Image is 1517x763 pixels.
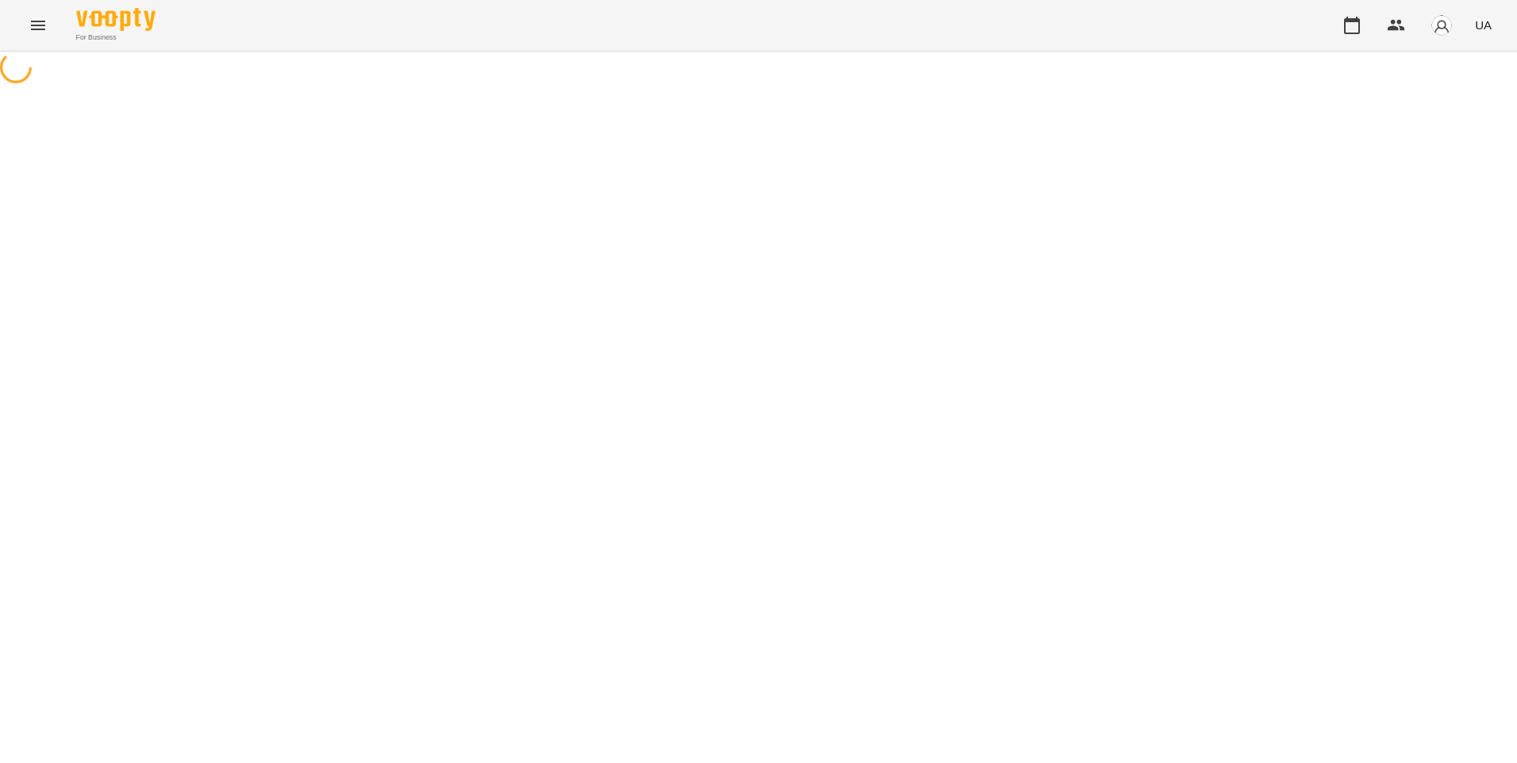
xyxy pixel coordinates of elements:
button: UA [1469,10,1498,40]
button: Menu [19,6,57,44]
img: Voopty Logo [76,8,156,31]
span: UA [1475,17,1492,33]
span: For Business [76,33,156,43]
img: avatar_s.png [1431,14,1453,36]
